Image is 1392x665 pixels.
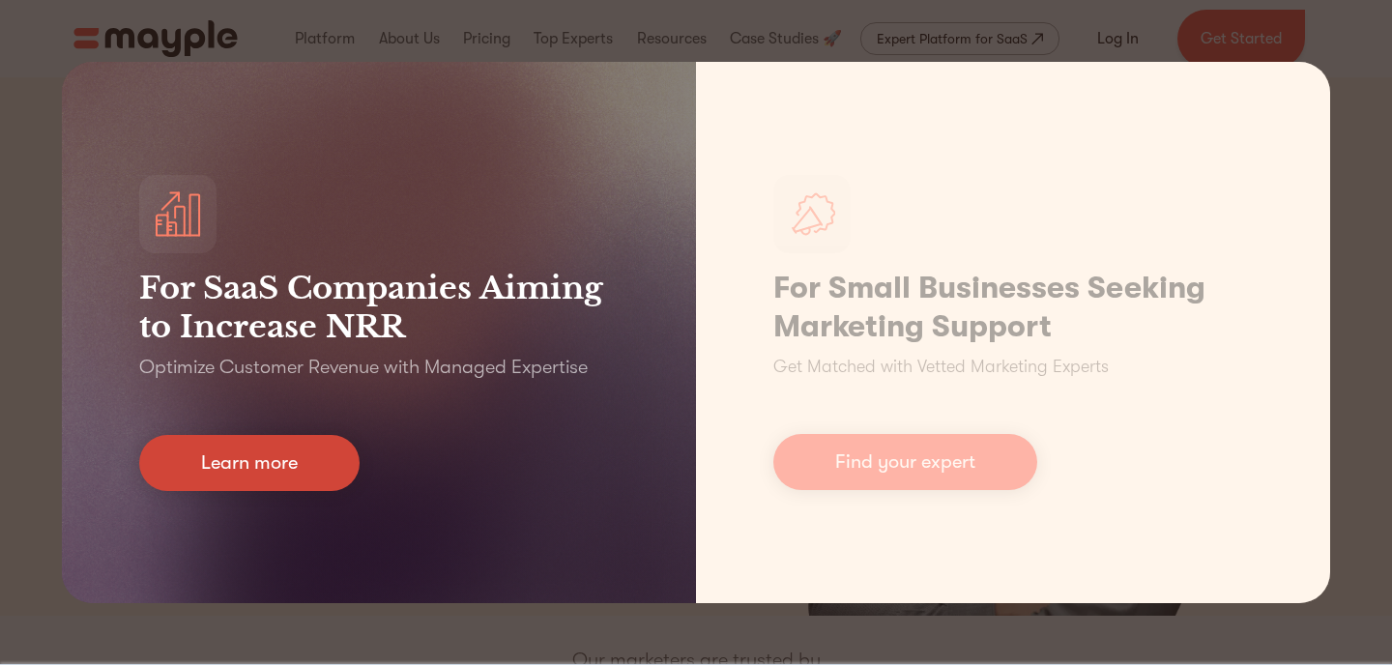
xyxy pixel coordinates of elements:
[139,269,619,346] h3: For SaaS Companies Aiming to Increase NRR
[139,435,360,491] a: Learn more
[773,434,1037,490] a: Find your expert
[139,354,588,381] p: Optimize Customer Revenue with Managed Expertise
[773,354,1109,380] p: Get Matched with Vetted Marketing Experts
[773,269,1253,346] h1: For Small Businesses Seeking Marketing Support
